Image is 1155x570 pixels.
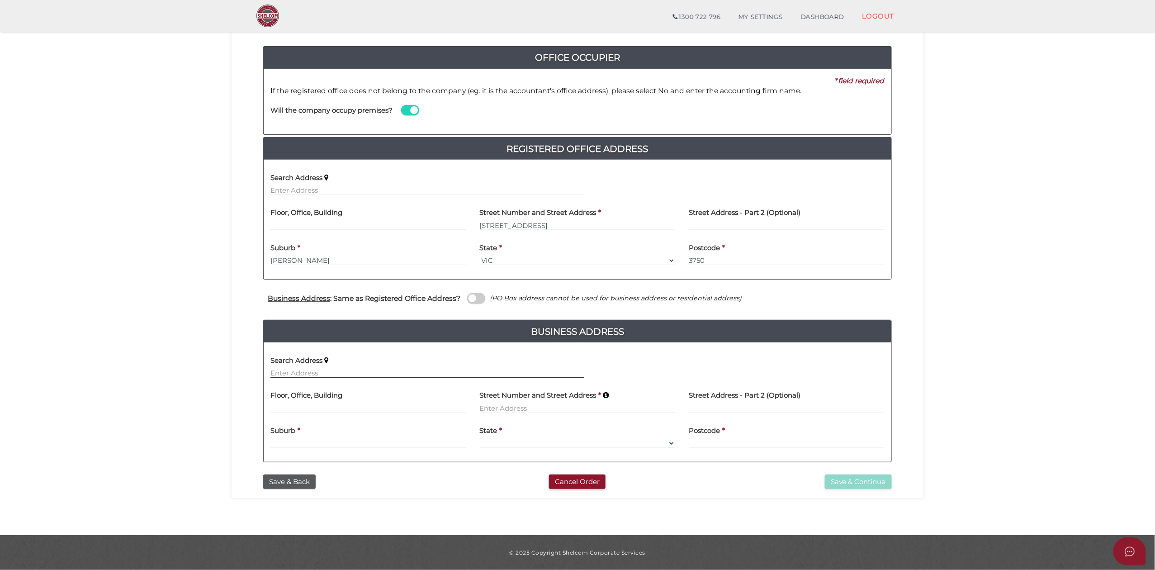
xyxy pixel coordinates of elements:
button: Save & Continue [825,475,892,489]
h4: State [480,244,497,252]
a: 1300 722 796 [664,8,729,26]
h4: Postcode [689,427,720,435]
input: Enter Address [480,403,676,413]
h4: Street Address - Part 2 (Optional) [689,392,800,399]
h4: Search Address [270,357,322,365]
h4: Will the company occupy premises? [270,107,393,114]
input: Postcode must be exactly 4 digits [689,256,885,266]
h4: Postcode [689,244,720,252]
h4: Office Occupier [264,50,891,65]
button: Open asap [1113,537,1146,565]
h4: : Same as Registered Office Address? [268,294,460,302]
input: Enter Address [270,368,584,378]
h4: Street Address - Part 2 (Optional) [689,209,800,217]
a: DASHBOARD [792,8,853,26]
h4: Street Number and Street Address [480,392,596,399]
h4: Floor, Office, Building [270,209,342,217]
h4: Search Address [270,174,322,182]
p: If the registered office does not belong to the company (eg. it is the accountant's office addres... [270,86,885,96]
button: Cancel Order [549,475,606,489]
input: Postcode must be exactly 4 digits [689,438,885,448]
a: LOGOUT [853,7,903,25]
h4: Floor, Office, Building [270,392,342,399]
i: (PO Box address cannot be used for business address or residential address) [490,294,742,302]
a: MY SETTINGS [729,8,792,26]
h4: Street Number and Street Address [480,209,596,217]
h4: Suburb [270,427,295,435]
input: Enter Address [270,185,584,195]
i: field required [838,76,885,85]
i: Keep typing in your address(including suburb) until it appears [324,357,328,364]
u: Business Address [268,294,330,303]
h4: Business Address [264,324,891,339]
div: © 2025 Copyright Shelcom Corporate Services [238,549,917,556]
i: Keep typing in your address(including suburb) until it appears [324,174,328,181]
i: Keep typing in your address(including suburb) until it appears [603,392,609,399]
h4: State [480,427,497,435]
h4: Suburb [270,244,295,252]
button: Save & Back [263,475,316,489]
a: Registered Office Address [264,142,891,156]
input: Enter Address [480,220,676,230]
